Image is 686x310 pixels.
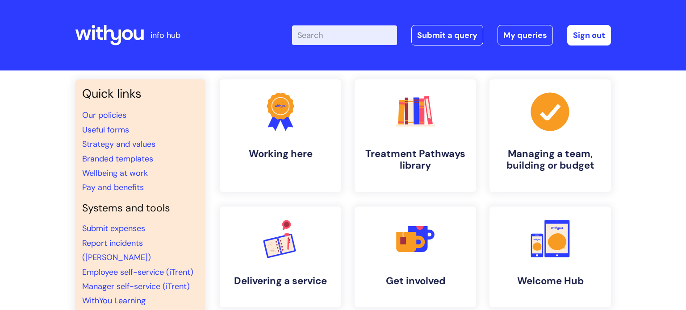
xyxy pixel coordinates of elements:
a: Useful forms [82,124,129,135]
a: Sign out [567,25,611,45]
a: Branded templates [82,153,153,164]
a: Strategy and values [82,139,155,149]
h4: Treatment Pathways library [362,148,469,172]
a: Managing a team, building or budget [489,79,611,192]
a: Wellbeing at work [82,168,148,178]
input: Search [292,25,397,45]
a: Report incidents ([PERSON_NAME]) [82,238,151,263]
h4: Managing a team, building or budget [497,148,604,172]
a: My queries [498,25,553,45]
h4: Systems and tools [82,202,198,215]
a: Manager self-service (iTrent) [82,281,190,292]
a: Delivering a service [220,207,341,307]
a: Submit a query [411,25,483,45]
h4: Welcome Hub [497,275,604,287]
h4: Delivering a service [227,275,334,287]
a: Treatment Pathways library [355,79,476,192]
a: Submit expenses [82,223,145,234]
h4: Working here [227,148,334,160]
a: Employee self-service (iTrent) [82,267,193,277]
a: Our policies [82,110,126,120]
a: WithYou Learning [82,295,146,306]
p: info hub [151,28,180,42]
a: Working here [220,79,341,192]
div: | - [292,25,611,45]
a: Get involved [355,207,476,307]
a: Welcome Hub [489,207,611,307]
a: Pay and benefits [82,182,144,193]
h4: Get involved [362,275,469,287]
h3: Quick links [82,87,198,101]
